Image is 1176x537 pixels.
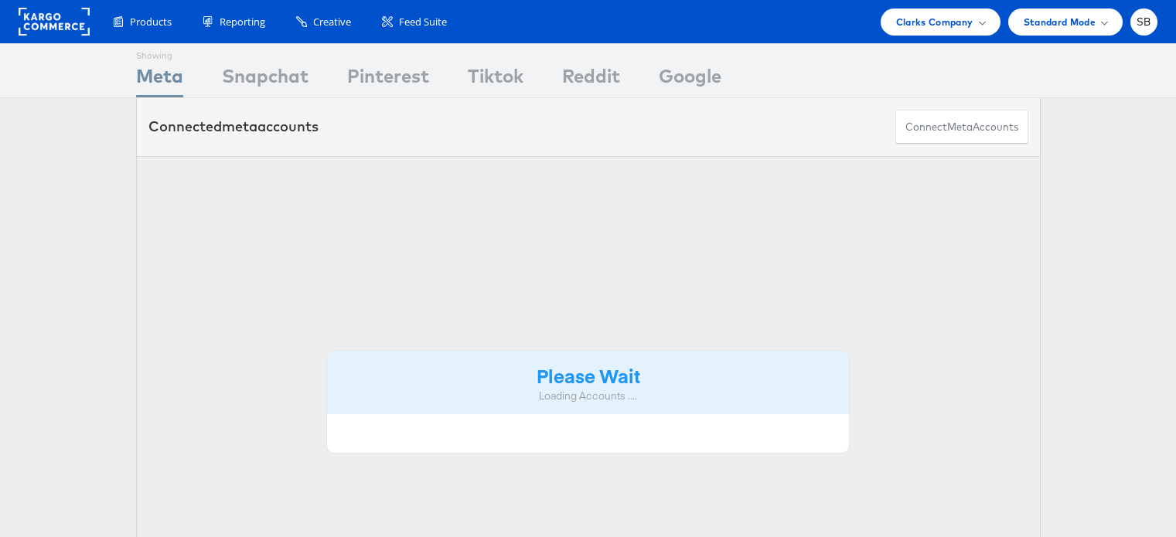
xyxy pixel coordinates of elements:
button: ConnectmetaAccounts [895,110,1028,144]
div: Meta [136,63,183,97]
span: Standard Mode [1024,14,1096,30]
div: Google [659,63,721,97]
span: Reporting [220,15,265,29]
strong: Please Wait [537,362,640,388]
div: Pinterest [347,63,429,97]
span: meta [222,117,257,135]
span: Clarks Company [896,14,973,30]
div: Tiktok [468,63,523,97]
span: meta [947,120,973,134]
div: Showing [136,44,183,63]
div: Loading Accounts .... [339,389,838,403]
div: Connected accounts [148,117,319,137]
div: Snapchat [222,63,308,97]
span: SB [1137,17,1151,27]
div: Reddit [562,63,620,97]
span: Creative [313,15,351,29]
span: Feed Suite [399,15,447,29]
span: Products [130,15,172,29]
